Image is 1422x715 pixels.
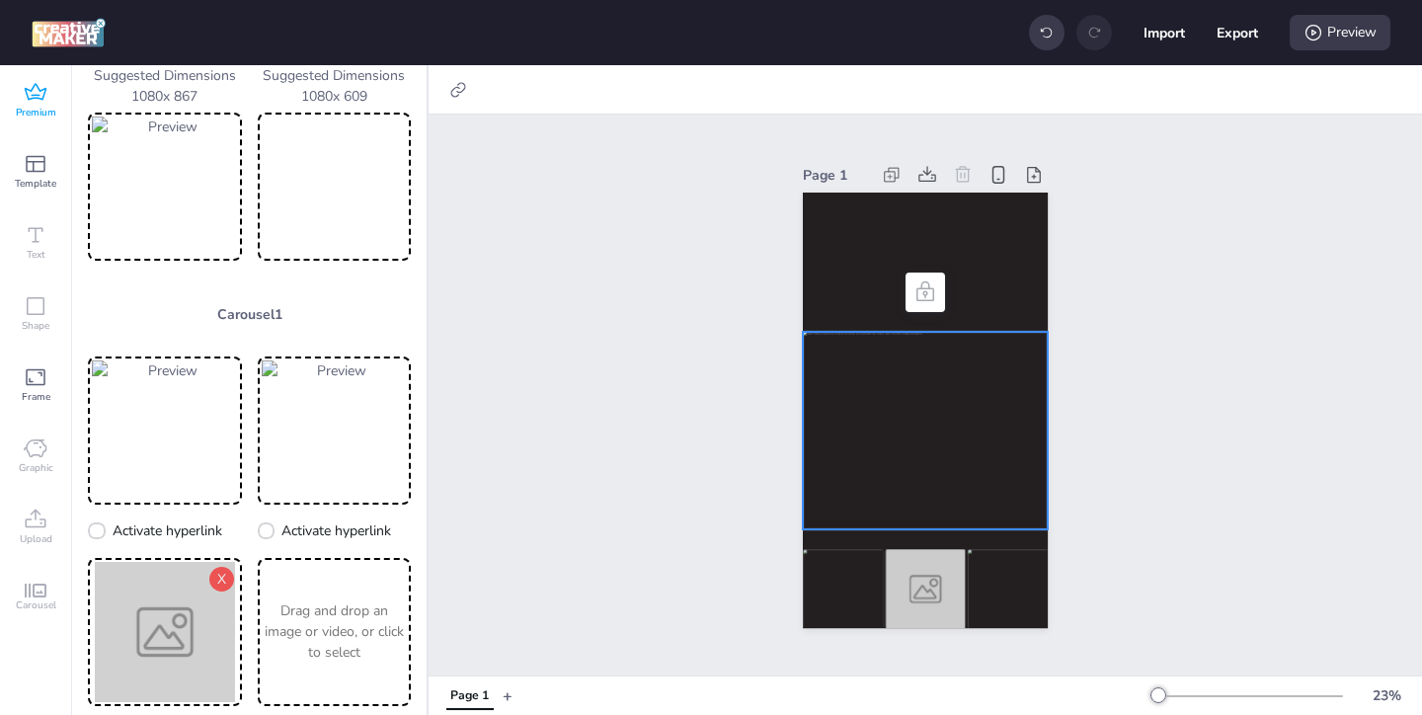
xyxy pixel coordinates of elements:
div: Preview [1290,15,1390,50]
img: Preview [262,360,408,501]
img: Preview [92,360,238,501]
img: Preview [92,117,238,257]
span: Text [27,247,45,263]
p: 1080 x 609 [258,86,412,107]
p: Suggested Dimensions [88,65,242,86]
div: Tabs [436,678,503,713]
div: Page 1 [450,687,489,705]
span: Shape [22,318,49,334]
div: Page 1 [803,165,870,186]
img: Preview [92,562,238,702]
span: Carousel [16,597,56,613]
span: Activate hyperlink [281,520,391,541]
button: X [209,567,234,592]
span: Premium [16,105,56,120]
span: Upload [20,531,52,547]
p: 1080 x 867 [88,86,242,107]
img: logo Creative Maker [32,18,106,47]
span: Activate hyperlink [113,520,222,541]
p: Drag and drop an image or video, or click to select [262,600,408,663]
button: + [503,678,513,713]
button: Export [1217,12,1258,53]
p: Carousel 1 [88,304,411,325]
div: 23 % [1363,685,1410,706]
span: Graphic [19,460,53,476]
span: Frame [22,389,50,405]
p: Suggested Dimensions [258,65,412,86]
button: Import [1144,12,1185,53]
span: Template [15,176,56,192]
